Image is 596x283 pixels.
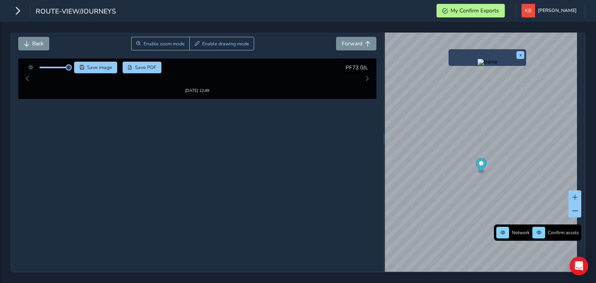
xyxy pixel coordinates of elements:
[185,88,209,93] div: [DATE] 12:49
[478,59,497,65] img: frame
[144,41,185,47] span: Enable zoom mode
[521,4,579,17] button: [PERSON_NAME]
[32,40,43,47] span: Back
[36,7,116,17] span: route-view/journeys
[123,62,162,73] button: PDF
[512,230,530,236] span: Network
[185,64,207,86] img: Thumbnail frame
[131,37,190,50] button: Zoom
[87,64,112,71] span: Save image
[74,62,117,73] button: Save
[135,64,156,71] span: Save PDF
[336,37,376,50] button: Forward
[202,41,249,47] span: Enable drawing mode
[18,37,49,50] button: Back
[450,7,499,14] span: My Confirm Exports
[516,51,524,59] button: x
[538,4,577,17] span: [PERSON_NAME]
[548,230,579,236] span: Confirm assets
[521,4,535,17] img: diamond-layout
[189,37,254,50] button: Draw
[346,64,368,71] span: PF73 0JL
[450,59,524,64] button: Preview frame
[437,4,505,17] button: My Confirm Exports
[570,257,588,275] div: Open Intercom Messenger
[476,158,486,174] div: Map marker
[342,40,362,47] span: Forward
